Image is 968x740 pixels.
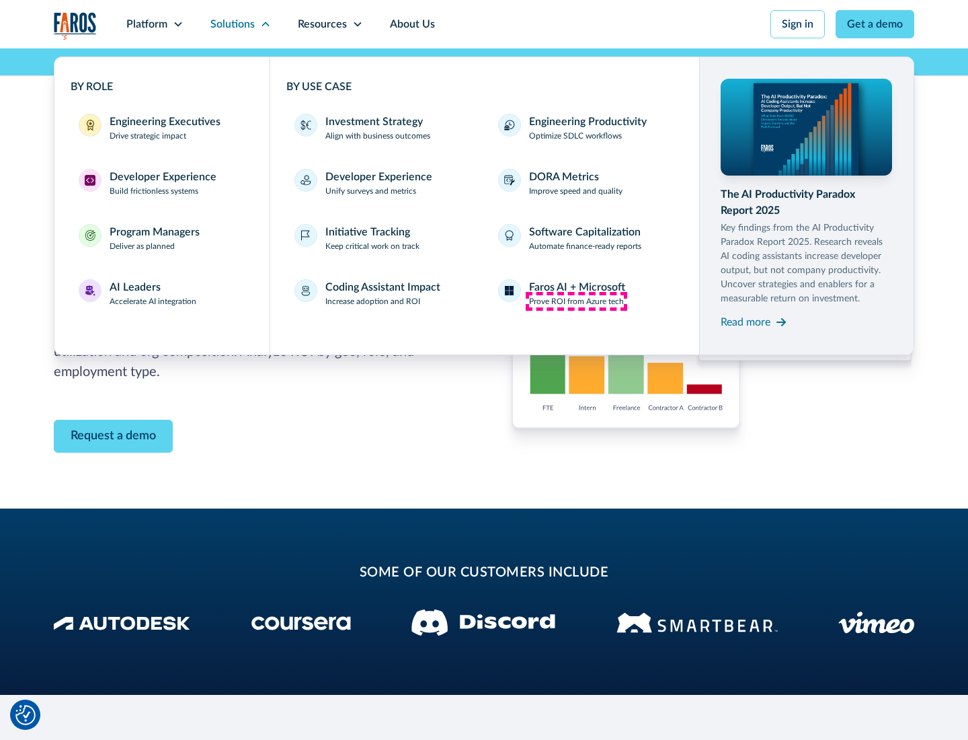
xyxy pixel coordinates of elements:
[325,185,416,197] p: Unify surveys and metrics
[490,106,683,150] a: Engineering ProductivityOptimize SDLC workflows
[490,161,683,205] a: DORA MetricsImprove speed and quality
[325,224,410,240] div: Initiative Tracking
[836,10,914,38] a: Get a demo
[721,314,770,330] div: Read more
[110,279,161,295] div: AI Leaders
[529,169,599,185] div: DORA Metrics
[251,616,351,630] img: Coursera Logo
[85,230,95,241] img: Program Managers
[54,616,190,630] img: Autodesk Logo
[325,130,430,142] p: Align with business outcomes
[298,16,347,32] div: Resources
[838,612,914,634] img: Vimeo logo
[161,562,807,583] h2: some of our customers include
[721,79,893,333] a: The AI Productivity Paradox Report 2025Key findings from the AI Productivity Paradox Report 2025....
[110,240,175,252] p: Deliver as planned
[110,130,186,142] p: Drive strategic impact
[110,224,200,240] div: Program Managers
[529,224,641,240] div: Software Capitalization
[54,420,173,453] a: Contact Modal
[126,16,167,32] div: Platform
[110,295,196,307] p: Accelerate AI integration
[529,295,624,307] p: Prove ROI from Azure tech
[325,279,440,295] div: Coding Assistant Impact
[529,185,622,197] p: Improve speed and quality
[721,186,893,219] div: The AI Productivity Paradox Report 2025
[286,271,479,316] a: Coding Assistant ImpactIncrease adoption and ROI
[286,79,683,95] div: BY USE CASE
[85,285,95,296] img: AI Leaders
[54,12,97,40] img: Logo of the analytics and reporting company Faros.
[325,295,420,307] p: Increase adoption and ROI
[411,609,555,636] img: Discord logo
[15,705,36,725] button: Cookie Settings
[71,271,253,316] a: AI LeadersAI LeadersAccelerate AI integration
[71,79,253,95] div: BY ROLE
[110,185,198,197] p: Build frictionless systems
[490,216,683,260] a: Software CapitalizationAutomate finance-ready reports
[286,216,479,260] a: Initiative TrackingKeep critical work on track
[210,16,255,32] div: Solutions
[770,10,825,38] a: Sign in
[110,169,216,185] div: Developer Experience
[71,161,253,205] a: Developer ExperienceDeveloper ExperienceBuild frictionless systems
[15,705,36,725] img: Revisit consent button
[54,48,914,355] nav: Solutions
[110,114,220,130] div: Engineering Executives
[325,169,432,185] div: Developer Experience
[54,12,97,40] a: home
[85,175,95,186] img: Developer Experience
[325,114,423,130] div: Investment Strategy
[490,271,683,316] a: Faros AI + MicrosoftProve ROI from Azure tech
[85,120,95,131] img: Engineering Executives
[71,216,253,260] a: Program ManagersProgram ManagersDeliver as planned
[71,106,253,150] a: Engineering ExecutivesEngineering ExecutivesDrive strategic impact
[286,161,479,205] a: Developer ExperienceUnify surveys and metrics
[529,240,641,252] p: Automate finance-ready reports
[529,114,647,130] div: Engineering Productivity
[529,130,622,142] p: Optimize SDLC workflows
[721,221,893,306] p: Key findings from the AI Productivity Paradox Report 2025. Research reveals AI coding assistants ...
[325,240,419,252] p: Keep critical work on track
[529,279,625,295] div: Faros AI + Microsoft
[286,106,479,150] a: Investment StrategyAlign with business outcomes
[616,610,778,635] img: Smartbear Logo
